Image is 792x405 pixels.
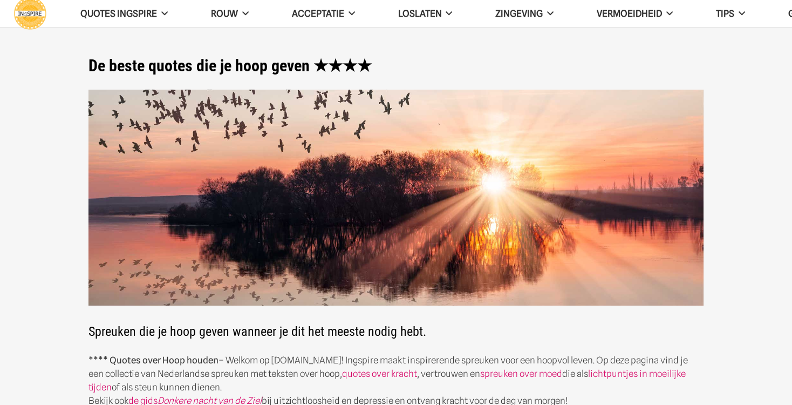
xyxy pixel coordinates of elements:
strong: **** Quotes over Hoop houden [88,355,219,366]
span: VERMOEIDHEID [597,8,662,19]
a: quotes over kracht [342,368,417,379]
span: QUOTES INGSPIRE [80,8,157,19]
span: Loslaten [398,8,442,19]
img: Spreuken over Hoop en Moed - ingspire [88,90,704,306]
a: spreuken over moed [480,368,562,379]
span: ROUW [211,8,238,19]
h1: De beste quotes die je hoop geven ★★★★ [88,56,704,76]
span: Acceptatie [292,8,344,19]
span: Zingeving [495,8,543,19]
span: TIPS [716,8,734,19]
a: lichtpuntjes in moeilijke tijden [88,368,686,393]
